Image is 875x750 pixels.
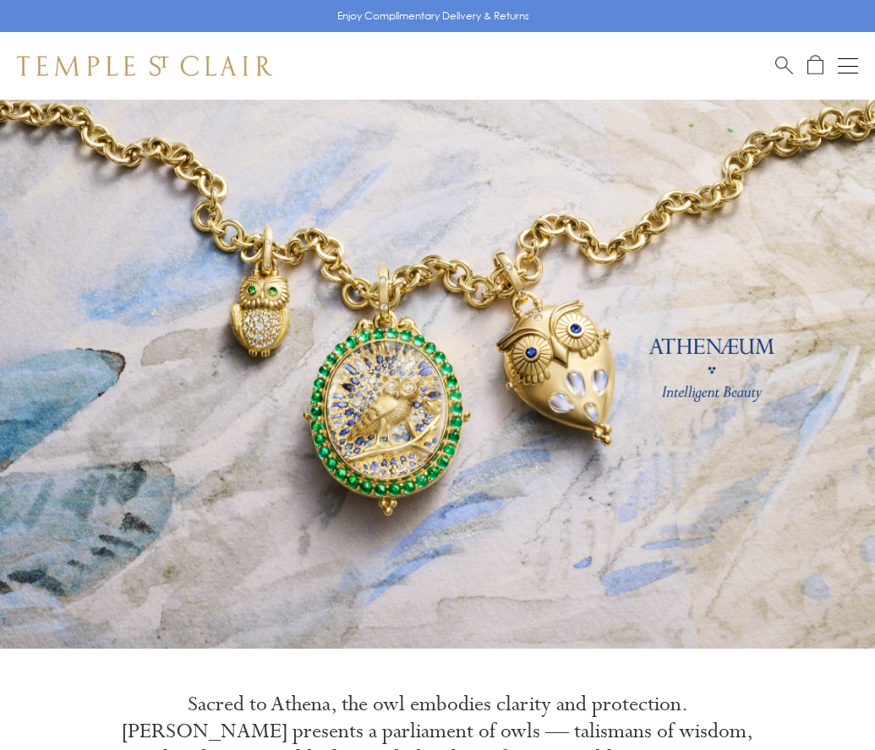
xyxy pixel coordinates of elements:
a: Open Shopping Bag [807,55,823,76]
a: Search [775,55,793,76]
p: Enjoy Complimentary Delivery & Returns [337,8,529,24]
button: Open navigation [838,56,858,76]
img: Temple St. Clair [17,56,272,76]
